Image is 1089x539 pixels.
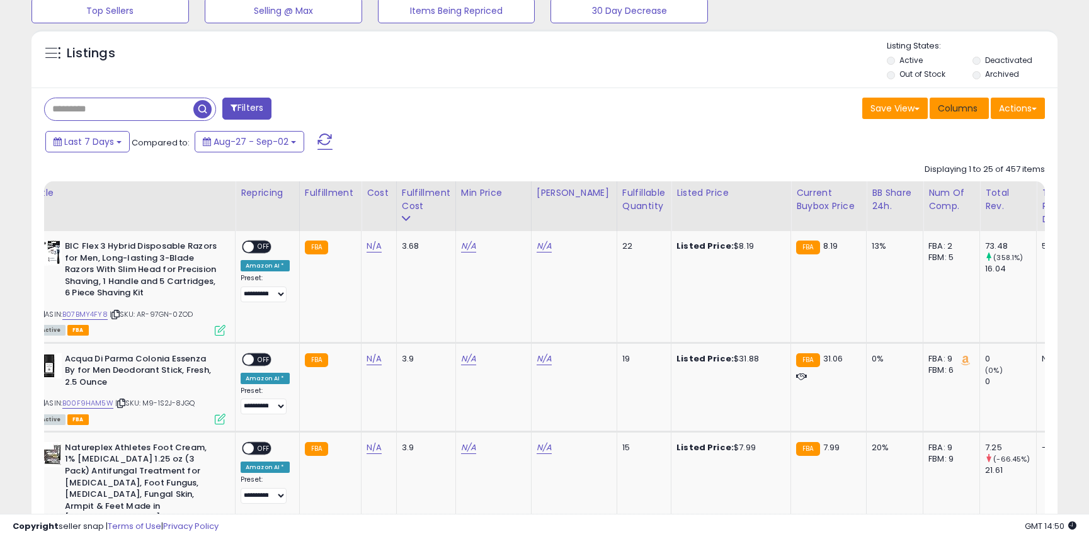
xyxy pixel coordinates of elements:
div: FBM: 5 [928,252,970,263]
a: N/A [461,240,476,252]
span: Compared to: [132,137,190,149]
div: Amazon AI * [241,462,290,473]
span: 31.06 [823,353,843,365]
div: 13% [872,241,913,252]
div: Amazon AI * [241,373,290,384]
small: FBA [796,353,819,367]
div: Fulfillment Cost [402,186,450,213]
div: Repricing [241,186,294,200]
div: 0 [985,353,1036,365]
label: Out of Stock [899,69,945,79]
div: seller snap | | [13,521,219,533]
b: Natureplex Athletes Foot Cream, 1% [MEDICAL_DATA] 1.25 oz (3 Pack) Antifungal Treatment for [MEDI... [65,442,218,527]
div: 0 [985,376,1036,387]
span: | SKU: AR-97GN-0ZOD [110,309,193,319]
small: FBA [305,353,328,367]
div: 20% [872,442,913,453]
div: Total Rev. Diff. [1042,186,1073,226]
div: 3.9 [402,353,446,365]
a: N/A [537,240,552,252]
img: 41KW81wnlxL._SL40_.jpg [37,241,62,266]
small: (358.1%) [993,252,1023,263]
div: Num of Comp. [928,186,974,213]
div: Total Rev. [985,186,1031,213]
a: N/A [461,353,476,365]
div: [PERSON_NAME] [537,186,612,200]
div: 3.68 [402,241,446,252]
div: Listed Price [676,186,785,200]
span: 8.19 [823,240,838,252]
span: OFF [254,242,274,252]
span: 2025-09-10 14:50 GMT [1025,520,1076,532]
div: Fulfillment [305,186,356,200]
button: Actions [991,98,1045,119]
div: 15 [622,442,661,453]
div: 7.25 [985,442,1036,453]
div: FBA: 9 [928,353,970,365]
div: Min Price [461,186,526,200]
div: Preset: [241,387,290,415]
small: (-66.45%) [993,454,1030,464]
div: Title [33,186,230,200]
button: Last 7 Days [45,131,130,152]
a: N/A [537,441,552,454]
span: OFF [254,354,274,365]
a: B07BMY4FY8 [62,309,108,320]
h5: Listings [67,45,115,62]
p: Listing States: [887,40,1058,52]
div: Amazon AI * [241,260,290,271]
span: All listings currently available for purchase on Amazon [37,325,66,336]
div: 16.04 [985,263,1036,275]
div: 19 [622,353,661,365]
div: -14.36 [1042,442,1069,453]
div: $31.88 [676,353,781,365]
div: FBM: 6 [928,365,970,376]
div: 22 [622,241,661,252]
a: N/A [537,353,552,365]
div: FBA: 9 [928,442,970,453]
div: Displaying 1 to 25 of 457 items [925,164,1045,176]
span: OFF [254,443,274,454]
a: N/A [461,441,476,454]
button: Aug-27 - Sep-02 [195,131,304,152]
small: FBA [305,442,328,456]
span: All listings currently available for purchase on Amazon [37,414,66,425]
a: N/A [367,240,382,252]
div: Preset: [241,274,290,302]
div: $8.19 [676,241,781,252]
span: FBA [67,414,89,425]
span: Columns [938,102,978,115]
img: 319UO9nK4pL._SL40_.jpg [37,353,62,378]
label: Deactivated [985,55,1032,65]
div: 0% [872,353,913,365]
button: Save View [862,98,928,119]
div: $7.99 [676,442,781,453]
span: Aug-27 - Sep-02 [214,135,288,148]
span: FBA [67,325,89,336]
small: FBA [796,442,819,456]
div: 21.61 [985,465,1036,476]
a: Privacy Policy [163,520,219,532]
b: Listed Price: [676,240,734,252]
small: FBA [796,241,819,254]
small: FBA [305,241,328,254]
label: Archived [985,69,1019,79]
div: 3.9 [402,442,446,453]
label: Active [899,55,923,65]
div: 73.48 [985,241,1036,252]
div: FBM: 9 [928,453,970,465]
a: N/A [367,353,382,365]
span: Last 7 Days [64,135,114,148]
span: 7.99 [823,441,840,453]
strong: Copyright [13,520,59,532]
button: Filters [222,98,271,120]
div: Preset: [241,475,290,504]
small: (0%) [985,365,1003,375]
div: Cost [367,186,391,200]
div: Current Buybox Price [796,186,861,213]
div: Fulfillable Quantity [622,186,666,213]
img: 51RsVtxAhFL._SL40_.jpg [37,442,62,467]
button: Columns [930,98,989,119]
div: BB Share 24h. [872,186,918,213]
span: | SKU: M9-1S2J-8JGQ [115,398,195,408]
